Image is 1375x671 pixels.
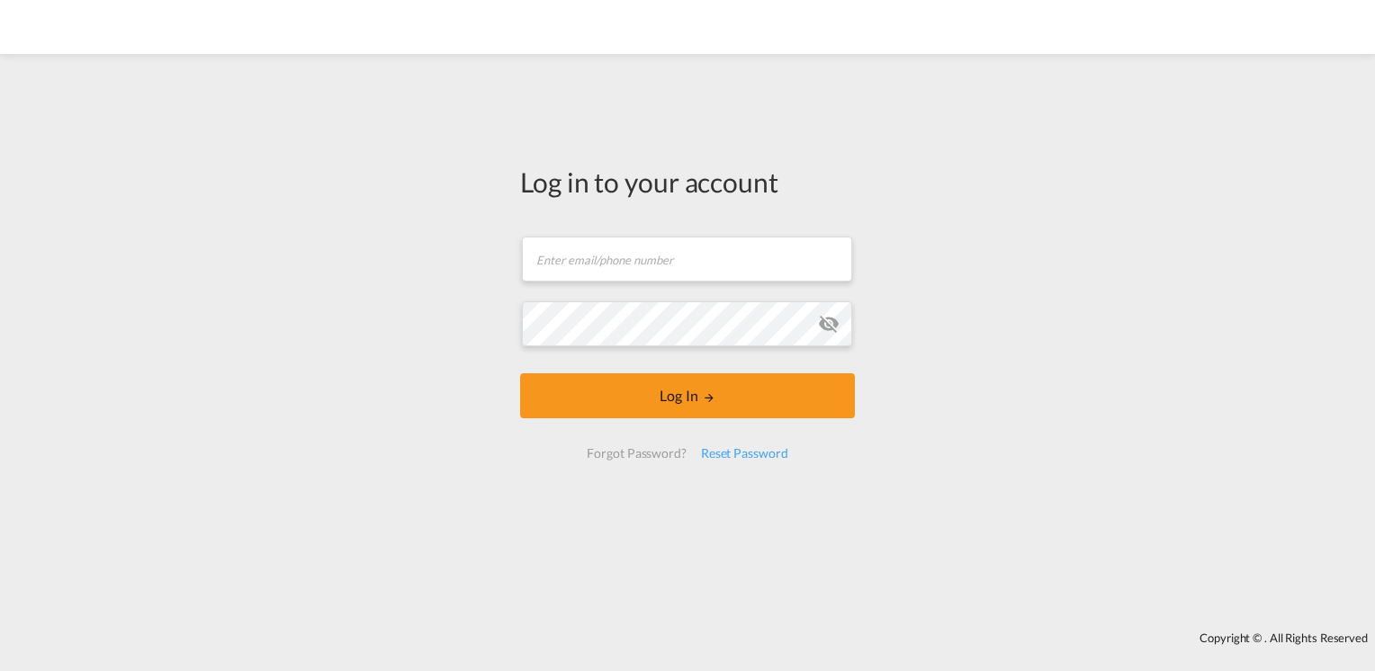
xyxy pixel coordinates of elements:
button: LOGIN [520,373,855,418]
md-icon: icon-eye-off [818,313,840,335]
div: Forgot Password? [580,437,693,470]
div: Log in to your account [520,163,855,201]
div: Reset Password [694,437,795,470]
input: Enter email/phone number [522,237,852,282]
